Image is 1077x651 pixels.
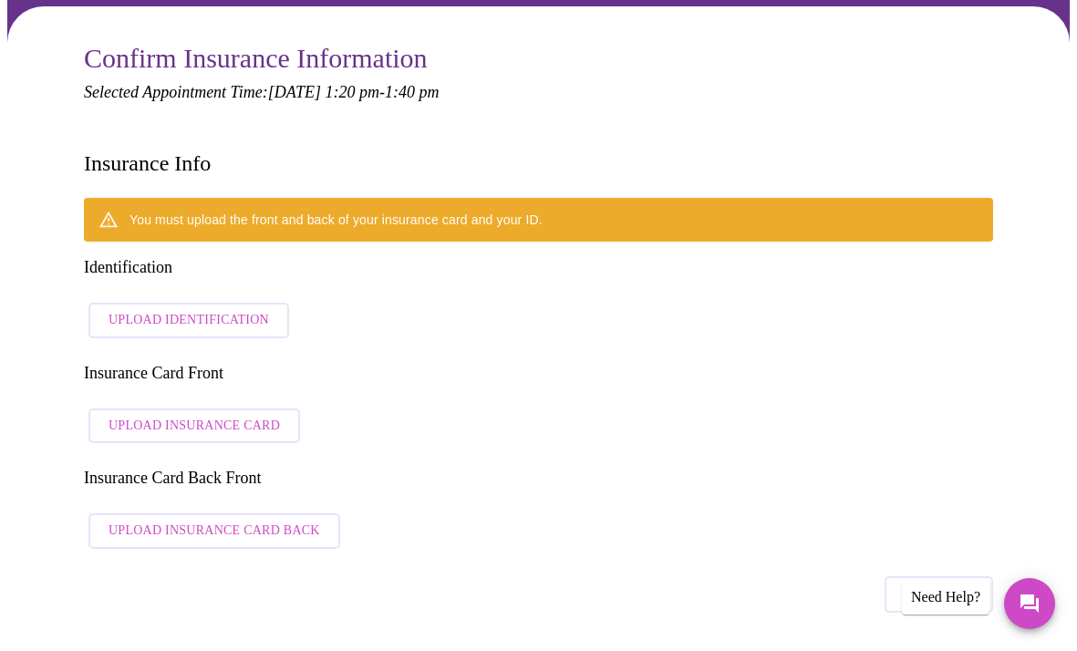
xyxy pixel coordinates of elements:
h3: Confirm Insurance Information [84,43,993,74]
div: Need Help? [902,580,989,615]
button: Upload Insurance Card [88,408,300,444]
em: Selected Appointment Time: [DATE] 1:20 pm - 1:40 pm [84,83,439,101]
h3: Insurance Info [84,151,211,176]
h3: Identification [84,258,993,277]
span: Upload Insurance Card Back [109,520,320,542]
h3: Insurance Card Back Front [84,469,993,488]
button: Upload Identification [88,303,289,338]
button: Previous [885,576,993,613]
div: You must upload the front and back of your insurance card and your ID. [129,203,543,236]
button: Messages [1004,578,1055,629]
span: Upload Insurance Card [109,415,280,438]
span: Upload Identification [109,309,269,332]
h3: Insurance Card Front [84,364,993,383]
button: Upload Insurance Card Back [88,513,340,549]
